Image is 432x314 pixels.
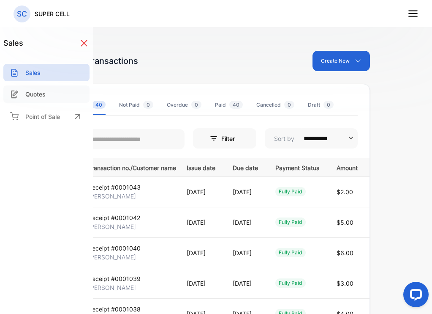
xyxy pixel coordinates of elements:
p: Receipt #0001043 [88,183,141,192]
p: Receipt #0001038 [88,305,141,314]
p: Receipt #0001039 [88,274,141,283]
p: [DATE] [233,218,258,227]
div: fully paid [275,278,306,288]
p: Issue date [187,162,215,172]
p: Point of Sale [25,112,60,121]
p: Due date [233,162,258,172]
span: 0 [191,101,201,109]
div: fully paid [275,218,306,227]
p: Sort by [274,134,294,143]
span: 40 [229,101,243,109]
p: [PERSON_NAME] [88,192,136,201]
span: $3.00 [337,280,353,287]
h1: sales [3,37,23,49]
a: Quotes [3,85,90,103]
p: [DATE] [187,187,215,196]
div: Paid [215,101,243,109]
iframe: LiveChat chat widget [397,278,432,314]
p: [DATE] [233,279,258,288]
span: 40 [92,101,106,109]
div: Overdue [167,101,201,109]
p: SUPER CELL [35,9,70,18]
p: [DATE] [233,248,258,257]
div: fully paid [275,248,306,257]
div: Not Paid [119,101,153,109]
div: fully paid [275,187,306,196]
div: All [83,101,106,109]
div: Cancelled [256,101,294,109]
a: Point of Sale [3,107,90,126]
p: [DATE] [187,218,215,227]
p: Payment Status [275,162,319,172]
div: Draft [308,101,334,109]
button: Sort by [265,128,358,149]
p: SC [17,8,27,19]
div: Sales Transactions [62,55,138,67]
p: Quotes [25,90,46,99]
span: 0 [284,101,294,109]
p: [DATE] [187,248,215,257]
p: [PERSON_NAME] [88,253,136,262]
p: Create New [321,57,350,65]
p: Receipt #0001040 [88,244,141,253]
p: Amount [337,162,361,172]
button: Create New [312,51,370,71]
p: [DATE] [233,187,258,196]
p: [PERSON_NAME] [88,222,136,231]
span: 0 [323,101,334,109]
span: $5.00 [337,219,353,226]
p: Receipt #0001042 [88,213,140,222]
span: $2.00 [337,188,353,196]
p: [PERSON_NAME] [88,283,136,292]
span: 0 [143,101,153,109]
p: [DATE] [187,279,215,288]
a: Sales [3,64,90,81]
p: Transaction no./Customer name [88,162,176,172]
span: $6.00 [337,249,353,256]
p: Sales [25,68,41,77]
